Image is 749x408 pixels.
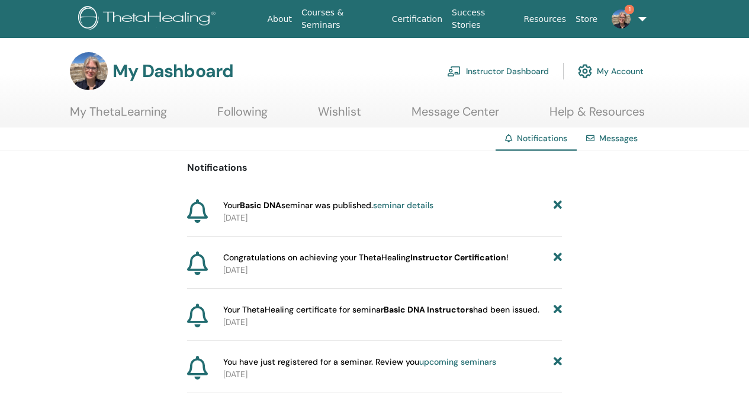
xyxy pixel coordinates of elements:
[412,104,499,128] a: Message Center
[223,304,539,316] span: Your ThetaHealing certificate for seminar had been issued.
[223,356,496,368] span: You have just registered for a seminar. Review you
[447,66,461,76] img: chalkboard-teacher.svg
[240,200,281,211] strong: Basic DNA
[78,6,220,33] img: logo.png
[223,199,433,212] span: Your seminar was published.
[373,200,433,211] a: seminar details
[517,133,567,144] span: Notifications
[70,104,167,128] a: My ThetaLearning
[419,356,496,367] a: upcoming seminars
[447,58,549,84] a: Instructor Dashboard
[578,58,644,84] a: My Account
[578,61,592,81] img: cog.svg
[223,316,562,329] p: [DATE]
[612,9,631,28] img: default.jpg
[384,304,473,315] b: Basic DNA Instructors
[112,60,233,82] h3: My Dashboard
[387,8,447,30] a: Certification
[318,104,361,128] a: Wishlist
[223,212,562,224] p: [DATE]
[571,8,602,30] a: Store
[410,252,506,263] b: Instructor Certification
[223,368,562,381] p: [DATE]
[549,104,645,128] a: Help & Resources
[519,8,571,30] a: Resources
[625,5,634,14] span: 1
[223,251,509,264] span: Congratulations on achieving your ThetaHealing !
[447,2,519,36] a: Success Stories
[599,133,638,144] a: Messages
[263,8,297,30] a: About
[187,161,562,175] p: Notifications
[297,2,387,36] a: Courses & Seminars
[217,104,268,128] a: Following
[223,264,562,276] p: [DATE]
[70,52,108,90] img: default.jpg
